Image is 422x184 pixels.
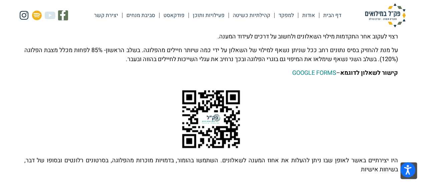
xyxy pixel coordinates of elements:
a: קהילתיות כשיטה [229,8,274,23]
img: פק"ל [352,3,419,27]
a: למפקד [275,8,298,23]
a: דף הבית [319,8,345,23]
a: יצירת קשר [90,8,122,23]
nav: Menu [90,8,345,23]
a: אודות [298,8,319,23]
p: היו יצירתיים באשר לאופן שבו ניתן להעלות את אחוז המענה לשאלונים. השתמשו בהומור, בדמויות מוכרות מהפ... [24,156,398,174]
a: פעילויות ותוכן [189,8,229,23]
p: על מנת להחזיק בסיס נתונים רחב ככל שניתן נשאף למילוי של השאלון על ידי כמה שיותר חיילים מהפלוגה. בש... [24,46,398,64]
strong: קישור לשאלון לדוגמא [340,68,398,77]
a: פודקאסט [159,8,188,23]
a: GOOGLE FORMS [292,68,336,77]
p: – [24,68,398,77]
p: רצוי לעקוב אחר התקדמות מילוי השאלונים ולחשוב על דרכים לעידוד המענה. [24,32,398,41]
a: סביבת מנחים [122,8,159,23]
